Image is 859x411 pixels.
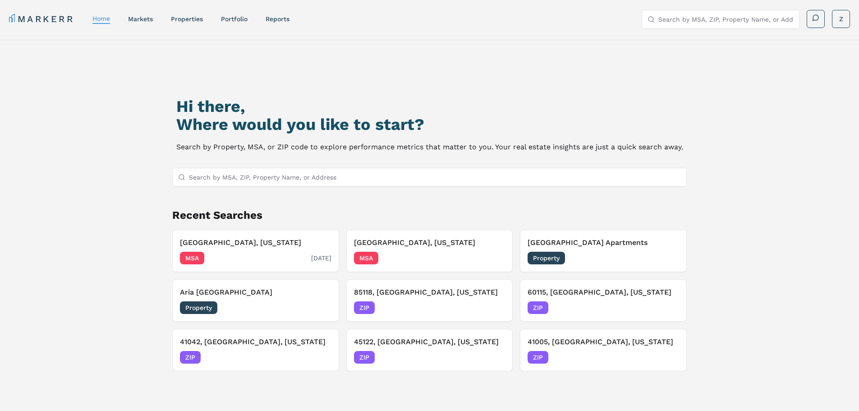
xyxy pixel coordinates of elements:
[346,329,513,371] button: 45122, [GEOGRAPHIC_DATA], [US_STATE]ZIP[DATE]
[659,254,679,263] span: [DATE]
[528,237,679,248] h3: [GEOGRAPHIC_DATA] Apartments
[176,115,683,134] h2: Where would you like to start?
[354,301,375,314] span: ZIP
[180,337,331,347] h3: 41042, [GEOGRAPHIC_DATA], [US_STATE]
[659,353,679,362] span: [DATE]
[528,301,548,314] span: ZIP
[266,15,289,23] a: reports
[839,14,843,23] span: Z
[221,15,248,23] a: Portfolio
[92,15,110,22] a: home
[176,141,683,153] p: Search by Property, MSA, or ZIP code to explore performance metrics that matter to you. Your real...
[172,208,687,222] h2: Recent Searches
[346,279,513,322] button: 85118, [GEOGRAPHIC_DATA], [US_STATE]ZIP[DATE]
[311,254,331,263] span: [DATE]
[520,329,687,371] button: 41005, [GEOGRAPHIC_DATA], [US_STATE]ZIP[DATE]
[171,15,203,23] a: properties
[354,252,378,264] span: MSA
[128,15,153,23] a: markets
[485,353,505,362] span: [DATE]
[658,10,794,28] input: Search by MSA, ZIP, Property Name, or Address
[176,97,683,115] h1: Hi there,
[520,279,687,322] button: 60115, [GEOGRAPHIC_DATA], [US_STATE]ZIP[DATE]
[354,351,375,364] span: ZIP
[172,230,339,272] button: [GEOGRAPHIC_DATA], [US_STATE]MSA[DATE]
[172,279,339,322] button: Aria [GEOGRAPHIC_DATA]Property[DATE]
[180,287,331,298] h3: Aria [GEOGRAPHIC_DATA]
[354,337,505,347] h3: 45122, [GEOGRAPHIC_DATA], [US_STATE]
[832,10,850,28] button: Z
[520,230,687,272] button: [GEOGRAPHIC_DATA] ApartmentsProperty[DATE]
[9,13,74,25] a: MARKERR
[485,303,505,312] span: [DATE]
[528,337,679,347] h3: 41005, [GEOGRAPHIC_DATA], [US_STATE]
[311,303,331,312] span: [DATE]
[180,237,331,248] h3: [GEOGRAPHIC_DATA], [US_STATE]
[346,230,513,272] button: [GEOGRAPHIC_DATA], [US_STATE]MSA[DATE]
[180,252,204,264] span: MSA
[354,287,505,298] h3: 85118, [GEOGRAPHIC_DATA], [US_STATE]
[354,237,505,248] h3: [GEOGRAPHIC_DATA], [US_STATE]
[189,168,681,186] input: Search by MSA, ZIP, Property Name, or Address
[659,303,679,312] span: [DATE]
[485,254,505,263] span: [DATE]
[311,353,331,362] span: [DATE]
[528,351,548,364] span: ZIP
[180,301,217,314] span: Property
[528,287,679,298] h3: 60115, [GEOGRAPHIC_DATA], [US_STATE]
[528,252,565,264] span: Property
[172,329,339,371] button: 41042, [GEOGRAPHIC_DATA], [US_STATE]ZIP[DATE]
[180,351,201,364] span: ZIP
